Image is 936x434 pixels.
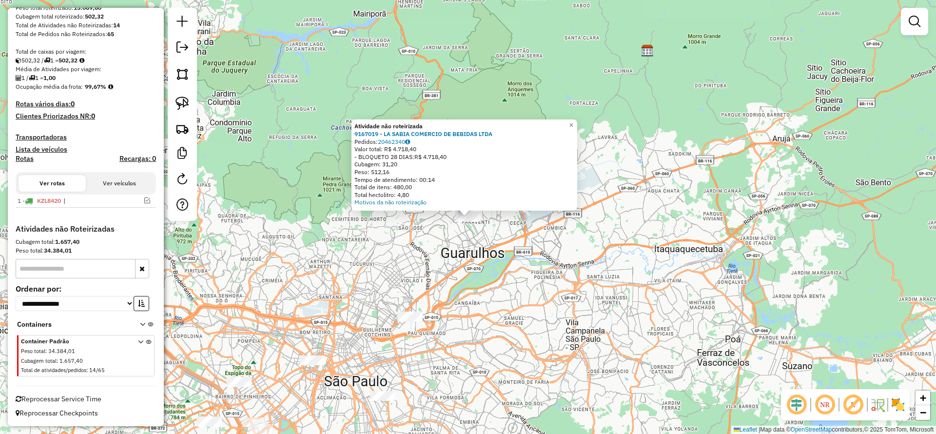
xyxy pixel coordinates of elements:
[173,12,192,34] a: Nova sessão e pesquisa
[16,395,101,403] span: Reprocessar Service Time
[74,4,101,11] strong: 15.069,60
[759,426,760,433] span: |
[71,99,75,108] strong: 0
[45,348,47,355] span: :
[63,197,108,205] span: |
[16,246,156,255] div: Peso total:
[16,75,21,81] i: Total de Atividades
[119,155,156,163] h4: Recargas: 0
[354,145,574,153] div: Valor total: R$ 4.718,40
[16,237,156,246] div: Cubagem total:
[731,426,936,434] div: Map data © contributors,© 2025 TomTom, Microsoft
[16,47,156,56] div: Total de caixas por viagem:
[16,21,156,30] div: Total de Atividades não Roteirizadas:
[414,153,447,160] span: R$ 4.718,40
[354,122,423,130] strong: Atividade não roteirizada
[44,247,72,254] strong: 34.384,01
[249,424,273,434] div: Atividade não roteirizada - DINAMITE ITAIM CHOPE
[16,409,98,417] span: Reprocessar Checkpoints
[370,391,394,401] div: Atividade não roteirizada - MALAU COMERCIO DE BE
[890,397,906,413] img: Exibir/Ocultar setores
[91,112,95,120] strong: 0
[59,357,83,364] span: 1.657,40
[354,130,492,138] a: 9167019 - LA SABIA COMERCIO DE BEBIDAS LTDA
[173,169,192,191] a: Reroteirizar Sessão
[85,83,106,90] strong: 99,67%
[354,198,427,206] a: Motivos da não roteirização
[196,416,221,426] div: Atividade não roteirizada - CHOPP B EXPRESS MOR
[16,100,156,108] h4: Rotas vários dias:
[43,74,56,81] strong: 1,00
[813,393,837,416] span: Ocultar NR
[397,312,422,322] div: Atividade não roteirizada - AMARO COMERCIAL E DISTRIBUIDORA DE BEBID
[21,357,57,364] span: Cubagem total
[841,393,865,416] span: Exibir rótulo
[175,67,189,81] img: Selecionar atividades - polígono
[16,3,156,12] div: Peso total roteirizado:
[397,312,422,321] div: Atividade não roteirizada - AMARO COMERCIAL E DISTRIBUIDORA DE BEBID
[108,84,113,90] em: Média calculada utilizando a maior ocupação (%Peso ou %Cubagem) de cada rota da sessão. Rotas cro...
[905,12,924,31] a: Exibir filtros
[226,377,251,387] div: Atividade não roteirizada - EXPRESS ZONA OESTE S
[58,57,78,64] strong: 502,32
[16,56,156,65] div: 502,32 / 1 =
[16,133,156,141] h4: Transportadoras
[107,30,114,38] strong: 65
[16,283,156,295] label: Ordenar por:
[16,145,156,154] h4: Lista de veículos
[86,175,153,192] button: Ver veículos
[173,38,192,59] a: Exportar sessão
[18,197,61,204] span: 1 -
[16,155,34,163] a: Rotas
[299,355,324,365] div: Atividade não roteirizada - YPIRANGA BAR E RESTAURANTE LTDA
[19,175,86,192] button: Ver rotas
[29,75,35,81] i: Total de rotas
[920,406,926,418] span: −
[21,337,126,346] span: Container Padrão
[17,319,127,330] span: Containers
[48,348,75,355] span: 34.384,01
[85,13,104,20] strong: 502,32
[870,397,885,413] img: Fluxo de ruas
[44,58,50,63] i: Total de rotas
[354,176,574,184] div: Tempo de atendimento: 00:14
[569,121,573,129] span: ×
[456,212,480,222] div: Atividade não roteirizada - LA SABIA COMERCIO DE BEBIDAS LTDA
[16,12,156,21] div: Cubagem total roteirizado:
[172,118,193,139] a: Criar rota
[455,212,480,222] div: Atividade não roteirizada - LA SABIA COMERCIO DE BEBIDAS LTDA
[242,417,267,427] div: Atividade não roteirizada - PDA COMERCIO DE ALIMENTOS E BEBIDAS LTDA
[16,112,156,120] h4: Clientes Priorizados NR:
[354,191,574,199] div: Total hectolitro: 4,80
[920,392,926,404] span: +
[916,405,930,420] a: Zoom out
[791,426,832,433] a: OpenStreetMap
[641,44,654,57] img: CDI Guarulhos INT
[354,168,574,176] div: Peso: 512,16
[57,357,58,364] span: :
[227,377,251,387] div: Atividade não roteirizada - EXPRESS ZONA OESTE S
[79,58,84,63] i: Meta Caixas/viagem: 273,80 Diferença: 228,52
[565,119,577,131] a: Close popup
[197,417,221,427] div: Atividade não roteirizada - CHOPP B EXPRESS MOR
[144,197,150,203] em: Visualizar rota
[21,348,45,355] span: Peso total
[354,160,574,168] div: Cubagem: 31,20
[175,122,189,136] img: Criar rota
[734,426,757,433] a: Leaflet
[16,74,156,82] div: 1 / 1 =
[16,65,156,74] div: Média de Atividades por viagem:
[405,139,410,145] i: Observações
[55,238,79,245] strong: 1.657,40
[16,58,21,63] i: Cubagem total roteirizado
[89,367,105,374] span: 14/65
[175,97,189,110] img: Selecionar atividades - laço
[354,183,574,191] div: Total de itens: 480,00
[37,197,61,204] span: KZL8420
[16,83,83,90] span: Ocupação média da frota:
[354,138,574,146] div: Pedidos:
[134,296,149,311] button: Ordem crescente
[916,391,930,405] a: Zoom in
